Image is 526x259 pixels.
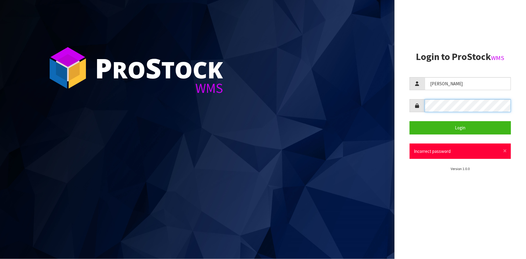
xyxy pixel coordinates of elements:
[410,52,511,62] h2: Login to ProStock
[95,49,112,86] span: P
[503,147,507,155] span: ×
[95,54,223,81] div: ro tock
[425,77,511,90] input: Username
[414,148,451,154] span: Incorrect password
[410,121,511,134] button: Login
[45,45,90,90] img: ProStock Cube
[451,166,470,171] small: Version 1.0.0
[491,54,505,62] small: WMS
[95,81,223,95] div: WMS
[146,49,161,86] span: S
